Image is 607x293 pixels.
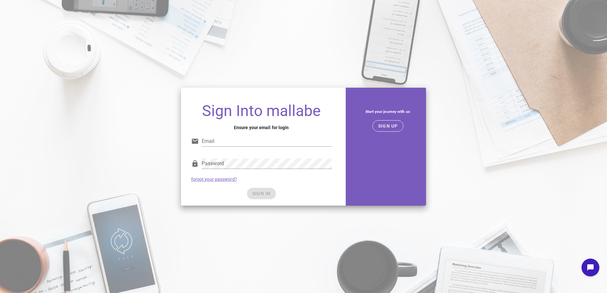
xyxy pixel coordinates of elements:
[191,103,332,119] h1: Sign Into mallabe
[191,124,332,131] h4: Ensure your email for login
[191,177,237,182] a: forgot your password?
[355,108,421,115] h5: Start your journey with us
[378,123,398,128] span: SIGN UP
[372,120,403,132] button: SIGN UP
